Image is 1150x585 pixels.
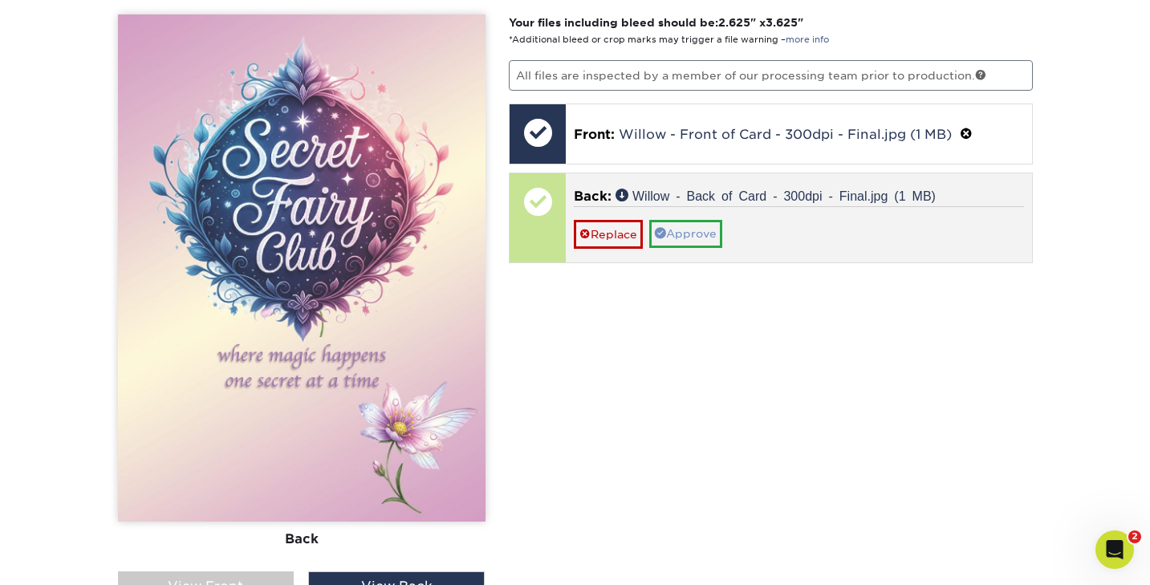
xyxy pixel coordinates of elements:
[619,127,952,142] a: Willow - Front of Card - 300dpi - Final.jpg (1 MB)
[509,16,803,29] strong: Your files including bleed should be: " x "
[118,522,486,557] div: Back
[616,189,936,201] a: Willow - Back of Card - 300dpi - Final.jpg (1 MB)
[574,127,615,142] span: Front:
[509,35,829,45] small: *Additional bleed or crop marks may trigger a file warning –
[1095,530,1134,569] iframe: Intercom live chat
[766,16,798,29] span: 3.625
[574,220,643,248] a: Replace
[4,536,136,579] iframe: Google Customer Reviews
[1128,530,1141,543] span: 2
[786,35,829,45] a: more info
[649,220,722,247] a: Approve
[574,189,612,204] span: Back:
[509,60,1033,91] p: All files are inspected by a member of our processing team prior to production.
[718,16,750,29] span: 2.625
